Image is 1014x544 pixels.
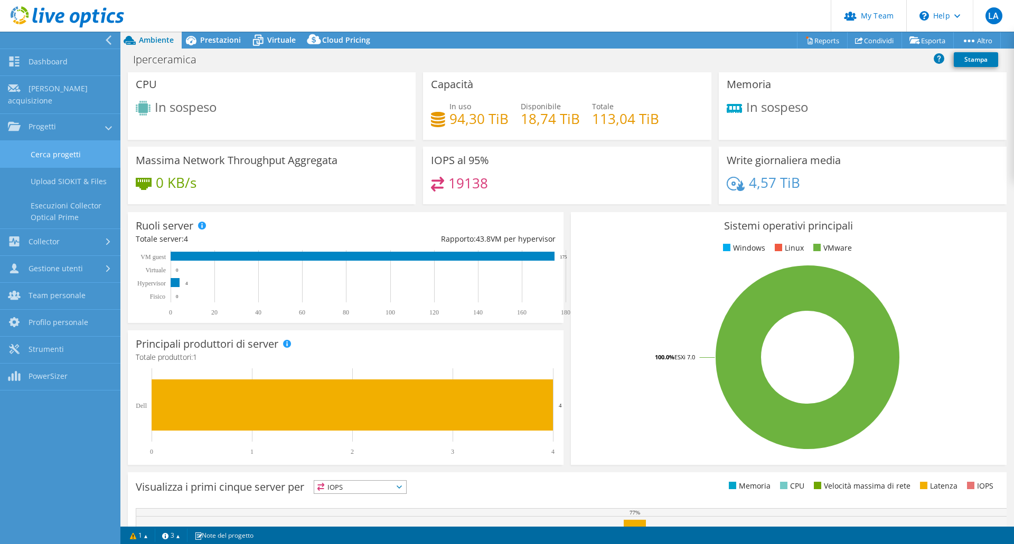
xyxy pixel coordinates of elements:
[136,233,345,245] div: Totale server:
[655,353,674,361] tspan: 100.0%
[448,177,488,189] h4: 19138
[155,529,187,542] a: 3
[579,220,999,232] h3: Sistemi operativi principali
[727,79,771,90] h3: Memoria
[343,309,349,316] text: 80
[985,7,1002,24] span: LA
[592,113,659,125] h4: 113,04 TiB
[200,35,241,45] span: Prestazioni
[772,242,804,254] li: Linux
[561,309,570,316] text: 180
[777,480,804,492] li: CPU
[746,98,808,116] span: In sospeso
[521,113,580,125] h4: 18,74 TiB
[155,98,217,116] span: In sospeso
[431,79,473,90] h3: Capacità
[431,155,489,166] h3: IOPS al 95%
[185,281,188,286] text: 4
[140,253,166,261] text: VM guest
[322,35,370,45] span: Cloud Pricing
[128,54,213,65] h1: Iperceramica
[429,309,439,316] text: 120
[169,309,172,316] text: 0
[187,529,261,542] a: Note del progetto
[136,338,278,350] h3: Principali produttori di server
[551,448,555,455] text: 4
[811,242,852,254] li: VMware
[727,155,841,166] h3: Write giornaliera media
[136,402,147,409] text: Dell
[476,234,491,244] span: 43.8
[211,309,218,316] text: 20
[193,352,197,362] span: 1
[917,480,957,492] li: Latenza
[919,11,929,21] svg: \n
[255,309,261,316] text: 40
[449,113,509,125] h4: 94,30 TiB
[176,294,179,299] text: 0
[560,254,567,260] text: 175
[749,177,800,188] h4: 4,57 TiB
[139,35,174,45] span: Ambiente
[449,101,471,111] span: In uso
[136,79,157,90] h3: CPU
[123,529,155,542] a: 1
[314,481,406,493] span: IOPS
[521,101,561,111] span: Disponibile
[137,280,166,287] text: Hypervisor
[136,155,337,166] h3: Massima Network Throughput Aggregata
[136,351,556,363] h4: Totale produttori:
[674,353,695,361] tspan: ESXi 7.0
[299,309,305,316] text: 60
[150,448,153,455] text: 0
[176,268,179,273] text: 0
[156,177,196,188] h4: 0 KB/s
[592,101,614,111] span: Totale
[559,402,562,408] text: 4
[517,309,527,316] text: 160
[345,233,555,245] div: Rapporto: VM per hypervisor
[136,220,193,232] h3: Ruoli server
[250,448,253,455] text: 1
[720,242,765,254] li: Windows
[811,480,910,492] li: Velocità massima di rete
[473,309,483,316] text: 140
[902,32,954,49] a: Esporta
[351,448,354,455] text: 2
[150,293,165,300] text: Fisico
[145,266,166,274] text: Virtuale
[954,52,998,67] a: Stampa
[451,448,454,455] text: 3
[797,32,848,49] a: Reports
[953,32,1001,49] a: Altro
[386,309,395,316] text: 100
[267,35,296,45] span: Virtuale
[847,32,902,49] a: Condividi
[726,480,771,492] li: Memoria
[184,234,188,244] span: 4
[630,509,640,516] text: 77%
[964,480,993,492] li: IOPS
